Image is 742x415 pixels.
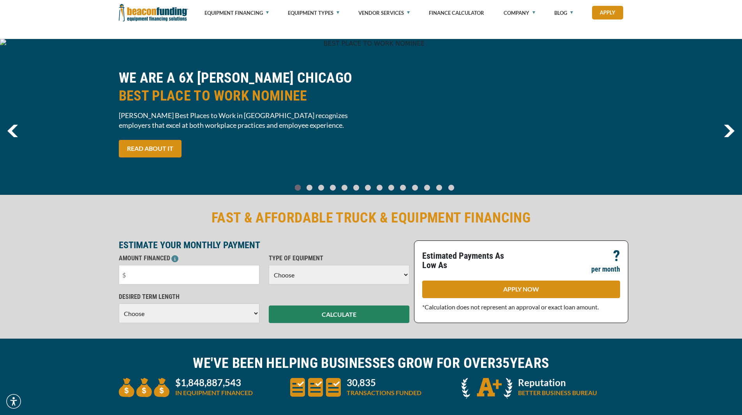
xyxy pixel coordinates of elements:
[119,254,259,263] p: AMOUNT FINANCED
[175,378,253,387] p: $1,848,887,543
[269,306,409,323] button: CALCULATE
[363,184,373,191] a: Go To Slide 6
[613,251,620,261] p: ?
[347,378,421,387] p: 30,835
[518,388,597,397] p: BETTER BUSINESS BUREAU
[7,125,18,137] a: previous
[119,111,367,130] span: [PERSON_NAME] Best Places to Work in [GEOGRAPHIC_DATA] recognizes employers that excel at both wo...
[119,354,624,372] h2: WE'VE BEEN HELPING BUSINESSES GROW FOR OVER YEARS
[317,184,326,191] a: Go To Slide 2
[724,125,735,137] a: next
[328,184,338,191] a: Go To Slide 3
[269,254,409,263] p: TYPE OF EQUIPMENT
[410,184,420,191] a: Go To Slide 10
[119,378,169,397] img: three money bags to convey large amount of equipment financed
[398,184,408,191] a: Go To Slide 9
[119,69,367,105] h2: WE ARE A 6X [PERSON_NAME] CHICAGO
[375,184,384,191] a: Go To Slide 7
[7,125,18,137] img: Left Navigator
[592,6,623,19] a: Apply
[446,184,456,191] a: Go To Slide 13
[119,240,409,250] p: ESTIMATE YOUR MONTHLY PAYMENT
[293,184,303,191] a: Go To Slide 0
[422,303,599,311] span: *Calculation does not represent an approval or exact loan amount.
[119,209,624,227] h2: FAST & AFFORDABLE TRUCK & EQUIPMENT FINANCING
[724,125,735,137] img: Right Navigator
[352,184,361,191] a: Go To Slide 5
[387,184,396,191] a: Go To Slide 8
[422,281,620,298] a: APPLY NOW
[462,378,512,399] img: A + icon
[495,355,510,371] span: 35
[119,87,367,105] span: BEST PLACE TO WORK NOMINEE
[290,378,341,397] img: three document icons to convery large amount of transactions funded
[119,265,259,284] input: $
[422,184,432,191] a: Go To Slide 11
[591,265,620,274] p: per month
[347,388,421,397] p: TRANSACTIONS FUNDED
[305,184,314,191] a: Go To Slide 1
[175,388,253,397] p: IN EQUIPMENT FINANCED
[340,184,349,191] a: Go To Slide 4
[422,251,516,270] p: Estimated Payments As Low As
[119,292,259,302] p: DESIRED TERM LENGTH
[434,184,444,191] a: Go To Slide 12
[518,378,597,387] p: Reputation
[119,140,182,157] a: READ ABOUT IT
